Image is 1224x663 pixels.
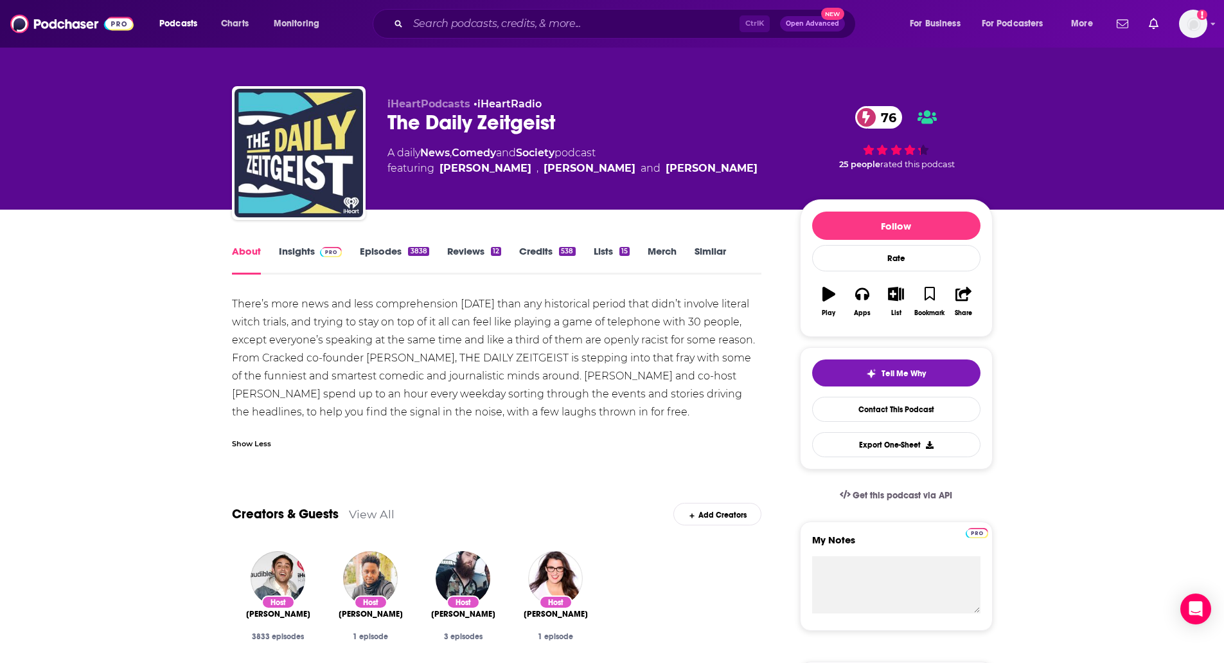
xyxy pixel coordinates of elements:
[1179,10,1207,38] img: User Profile
[235,89,363,217] img: The Daily Zeitgeist
[360,245,429,275] a: Episodes3838
[913,278,946,325] button: Bookmark
[839,159,880,169] span: 25 people
[408,14,740,34] input: Search podcasts, credits, & more...
[447,595,480,609] div: Host
[246,609,310,619] a: Jack O'Brien
[385,9,868,39] div: Search podcasts, credits, & more...
[740,15,770,32] span: Ctrl K
[496,147,516,159] span: and
[1112,13,1133,35] a: Show notifications dropdown
[349,507,395,521] a: View All
[232,506,339,522] a: Creators & Guests
[1179,10,1207,38] span: Logged in as ereardon
[474,98,542,110] span: •
[436,551,490,606] img: Danl Goodman
[544,161,635,176] a: Miles Gray
[812,245,980,271] div: Rate
[439,161,531,176] a: Jack O'Brien
[354,595,387,609] div: Host
[431,609,495,619] a: Danl Goodman
[387,98,470,110] span: iHeartPodcasts
[408,247,429,256] div: 3838
[427,632,499,641] div: 3 episodes
[966,526,988,538] a: Pro website
[854,309,871,317] div: Apps
[855,106,903,129] a: 76
[594,245,630,275] a: Lists15
[966,528,988,538] img: Podchaser Pro
[901,14,977,34] button: open menu
[780,16,845,32] button: Open AdvancedNew
[673,503,761,525] div: Add Creators
[648,245,677,275] a: Merch
[387,145,758,176] div: A daily podcast
[539,595,572,609] div: Host
[516,147,554,159] a: Society
[910,15,961,33] span: For Business
[159,15,197,33] span: Podcasts
[1179,10,1207,38] button: Show profile menu
[519,245,575,275] a: Credits538
[431,609,495,619] span: [PERSON_NAME]
[812,534,980,556] label: My Notes
[339,609,403,619] a: Jacquis Neal
[982,15,1043,33] span: For Podcasters
[822,309,835,317] div: Play
[946,278,980,325] button: Share
[695,245,726,275] a: Similar
[320,247,342,257] img: Podchaser Pro
[846,278,879,325] button: Apps
[955,309,972,317] div: Share
[812,432,980,457] button: Export One-Sheet
[343,551,398,606] img: Jacquis Neal
[339,609,403,619] span: [PERSON_NAME]
[246,609,310,619] span: [PERSON_NAME]
[1180,594,1211,624] div: Open Intercom Messenger
[619,247,630,256] div: 15
[213,14,256,34] a: Charts
[274,15,319,33] span: Monitoring
[1144,13,1164,35] a: Show notifications dropdown
[1062,14,1109,34] button: open menu
[279,245,342,275] a: InsightsPodchaser Pro
[666,161,758,176] a: Jacquis Neal
[524,609,588,619] span: [PERSON_NAME]
[232,245,261,275] a: About
[447,245,501,275] a: Reviews12
[812,397,980,422] a: Contact This Podcast
[880,159,955,169] span: rated this podcast
[520,632,592,641] div: 1 episode
[559,247,575,256] div: 538
[335,632,407,641] div: 1 episode
[524,609,588,619] a: Caitlin Durante
[879,278,912,325] button: List
[812,278,846,325] button: Play
[821,8,844,20] span: New
[10,12,134,36] a: Podchaser - Follow, Share and Rate Podcasts
[150,14,214,34] button: open menu
[528,551,583,606] img: Caitlin Durante
[812,212,980,240] button: Follow
[914,309,945,317] div: Bookmark
[882,368,926,379] span: Tell Me Why
[829,480,963,511] a: Get this podcast via API
[265,14,336,34] button: open menu
[973,14,1062,34] button: open menu
[262,595,295,609] div: Host
[242,632,314,641] div: 3833 episodes
[452,147,496,159] a: Comedy
[1071,15,1093,33] span: More
[537,161,538,176] span: ,
[251,551,305,606] img: Jack O'Brien
[853,490,952,501] span: Get this podcast via API
[1197,10,1207,20] svg: Add a profile image
[891,309,901,317] div: List
[491,247,501,256] div: 12
[641,161,661,176] span: and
